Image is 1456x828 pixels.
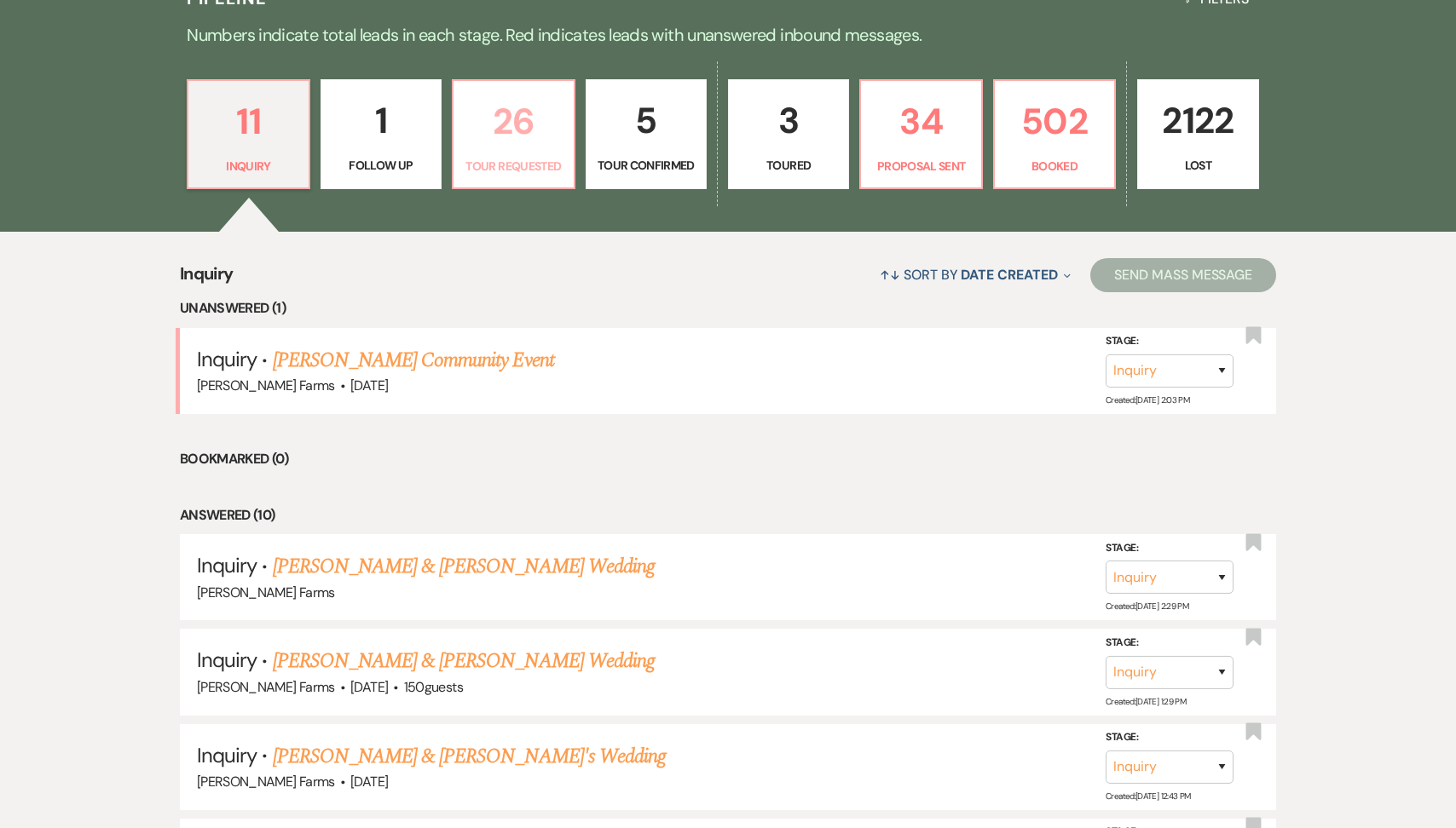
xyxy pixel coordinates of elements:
[1106,634,1234,653] label: Stage:
[1106,601,1188,612] span: Created: [DATE] 2:29 PM
[180,297,1276,319] li: Unanswered (1)
[1106,332,1234,351] label: Stage:
[961,266,1057,284] span: Date Created
[1148,156,1247,175] p: Lost
[871,157,970,175] p: Proposal Sent
[871,93,970,150] p: 34
[273,741,667,772] a: [PERSON_NAME] & [PERSON_NAME]'s Wedding
[1106,695,1186,706] span: Created: [DATE] 1:29 PM
[350,678,388,696] span: [DATE]
[197,773,335,791] span: [PERSON_NAME] Farms
[597,92,696,149] p: 5
[197,678,335,696] span: [PERSON_NAME] Farms
[273,551,655,582] a: [PERSON_NAME] & [PERSON_NAME] Wedding
[197,584,335,601] span: [PERSON_NAME] Farms
[739,92,838,149] p: 3
[452,79,575,190] a: 26Tour Requested
[1106,394,1189,405] span: Created: [DATE] 2:03 PM
[197,346,257,372] span: Inquiry
[464,157,563,175] p: Tour Requested
[180,448,1276,470] li: Bookmarked (0)
[197,552,257,578] span: Inquiry
[273,646,655,676] a: [PERSON_NAME] & [PERSON_NAME] Wedding
[873,252,1078,297] button: Sort By Date Created
[880,266,900,284] span: ↑↓
[332,92,430,149] p: 1
[1137,79,1258,190] a: 2122Lost
[1106,728,1234,747] label: Stage:
[332,156,430,175] p: Follow Up
[350,773,388,791] span: [DATE]
[350,377,388,394] span: [DATE]
[586,79,707,190] a: 5Tour Confirmed
[1090,258,1276,292] button: Send Mass Message
[199,157,298,175] p: Inquiry
[1005,93,1104,150] p: 502
[1106,791,1190,802] span: Created: [DATE] 12:43 PM
[199,93,298,150] p: 11
[728,79,849,190] a: 3Toured
[1106,539,1234,558] label: Stage:
[739,156,838,175] p: Toured
[197,377,335,394] span: [PERSON_NAME] Farms
[859,79,982,190] a: 34Proposal Sent
[464,93,563,150] p: 26
[187,79,309,190] a: 11Inquiry
[1148,92,1247,149] p: 2122
[197,742,257,768] span: Inquiry
[1005,157,1104,175] p: Booked
[114,21,1342,49] p: Numbers indicate total leads in each stage. Red indicates leads with unanswered inbound messages.
[197,647,257,673] span: Inquiry
[404,678,463,696] span: 150 guests
[273,345,554,376] a: [PERSON_NAME] Community Event
[180,261,234,297] span: Inquiry
[597,156,696,175] p: Tour Confirmed
[180,504,1276,526] li: Answered (10)
[321,79,442,190] a: 1Follow Up
[993,79,1116,190] a: 502Booked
